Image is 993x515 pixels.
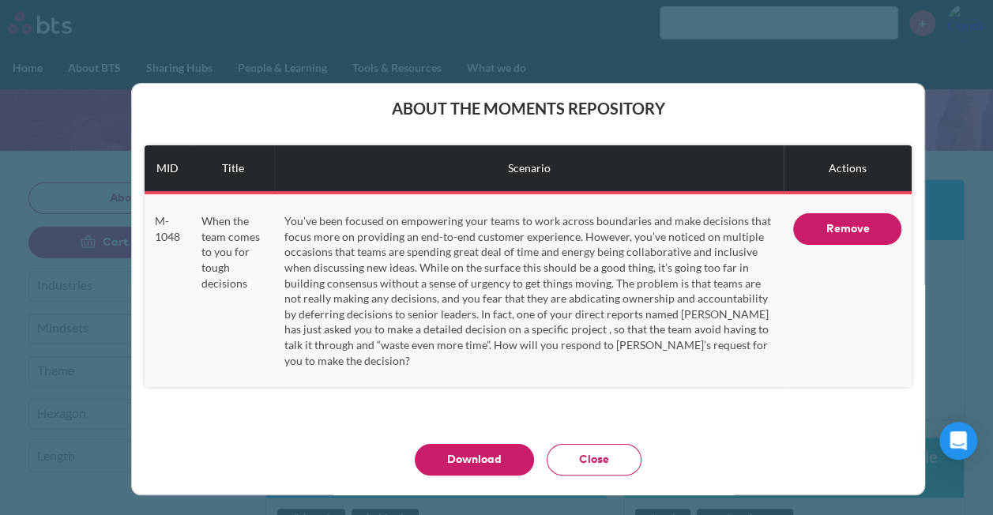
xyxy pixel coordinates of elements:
th: Scenario [274,145,783,194]
button: Download [415,444,534,476]
td: When the team comes to you for tough decisions [191,194,275,387]
button: Remove [793,213,901,245]
th: Actions [784,145,912,194]
td: M-1048 [145,194,191,387]
th: Title [191,145,275,194]
th: MID [145,145,191,194]
div: Open Intercom Messenger [939,422,977,460]
td: You’ve been focused on empowering your teams to work across boundaries and make decisions that fo... [274,194,783,387]
button: Close [547,444,641,476]
header: About the Moments Repository [145,96,912,120]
